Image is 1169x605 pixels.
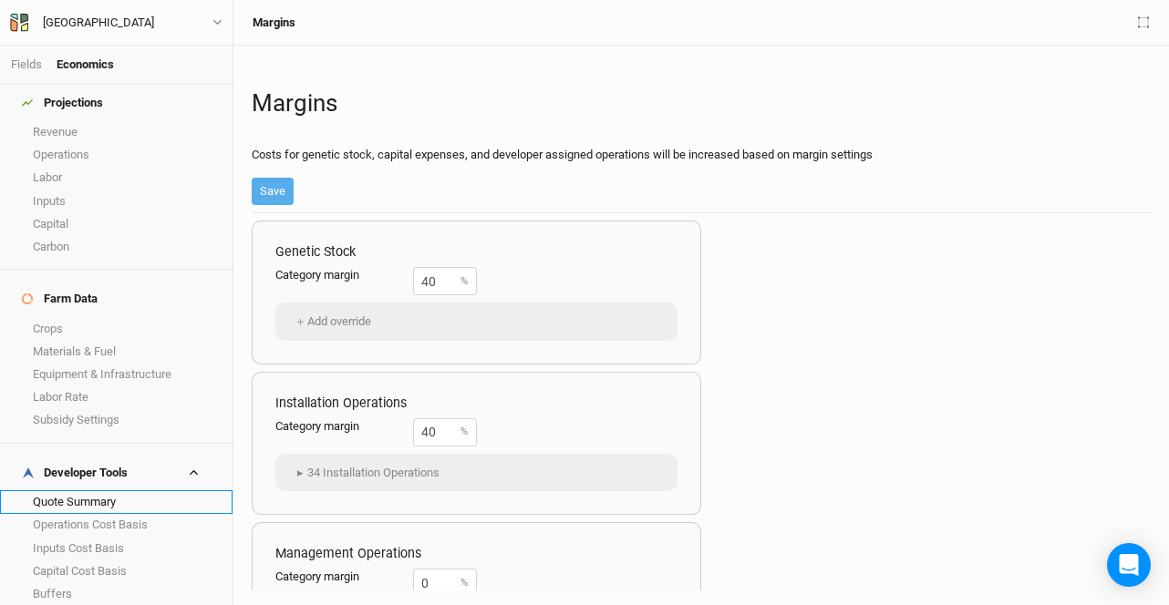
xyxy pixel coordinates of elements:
label: % [460,576,468,590]
h3: Management Operations [275,546,668,561]
label: % [460,274,468,289]
div: [GEOGRAPHIC_DATA] [43,14,154,32]
div: Camino Farm [43,14,154,32]
div: Developer Tools [22,466,128,480]
h3: Genetic Stock [275,244,668,260]
label: Category margin [275,569,413,590]
h1: Margins [252,89,1151,118]
div: Margins [253,15,295,30]
h4: Developer Tools [11,455,222,491]
button: Save [252,178,294,205]
label: Category margin [275,418,413,439]
label: % [460,425,468,439]
label: Category margin [275,267,413,288]
a: Fields [11,57,42,71]
input: 0 [413,267,477,295]
div: Economics [57,56,114,73]
input: 0 [413,569,477,597]
div: Open Intercom Messenger [1107,543,1151,587]
div: Farm Data [22,292,98,306]
div: Projections [22,96,103,110]
input: 0 [413,418,477,446]
button: ▸34 Installation Operations [284,459,448,487]
button: [GEOGRAPHIC_DATA] [9,13,223,33]
p: Costs for genetic stock, capital expenses, and developer assigned operations will be increased ba... [252,147,1151,163]
h3: Installation Operations [275,395,668,411]
span: ＋ [293,313,307,331]
button: ＋Add override [284,308,379,335]
span: ▸ [293,464,307,482]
